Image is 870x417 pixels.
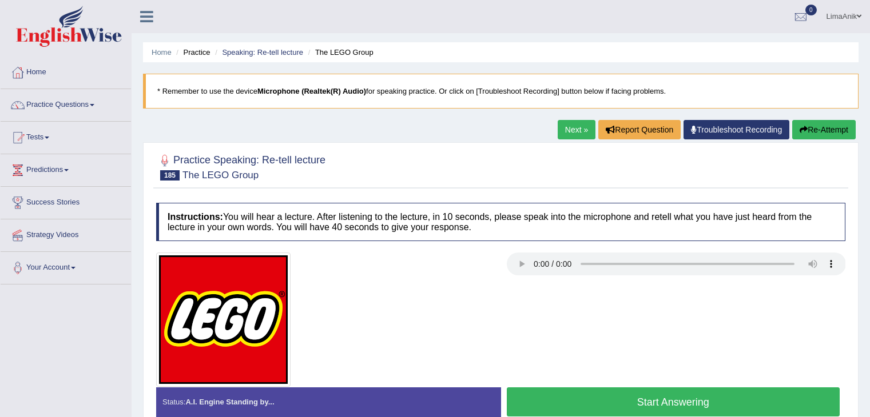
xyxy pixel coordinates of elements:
[143,74,859,109] blockquote: * Remember to use the device for speaking practice. Or click on [Troubleshoot Recording] button b...
[684,120,789,139] a: Troubleshoot Recording
[507,387,840,416] button: Start Answering
[305,47,374,58] li: The LEGO Group
[160,170,180,181] span: 185
[173,47,210,58] li: Practice
[156,387,501,416] div: Status:
[792,120,856,139] button: Re-Attempt
[168,212,223,222] b: Instructions:
[1,154,131,183] a: Predictions
[1,252,131,280] a: Your Account
[1,219,131,248] a: Strategy Videos
[182,170,259,181] small: The LEGO Group
[156,203,845,241] h4: You will hear a lecture. After listening to the lecture, in 10 seconds, please speak into the mic...
[1,187,131,215] a: Success Stories
[1,89,131,118] a: Practice Questions
[152,48,172,57] a: Home
[558,120,595,139] a: Next »
[257,87,366,95] b: Microphone (Realtek(R) Audio)
[805,5,817,15] span: 0
[598,120,681,139] button: Report Question
[1,122,131,150] a: Tests
[185,398,274,406] strong: A.I. Engine Standing by...
[156,152,325,181] h2: Practice Speaking: Re-tell lecture
[1,57,131,85] a: Home
[222,48,303,57] a: Speaking: Re-tell lecture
